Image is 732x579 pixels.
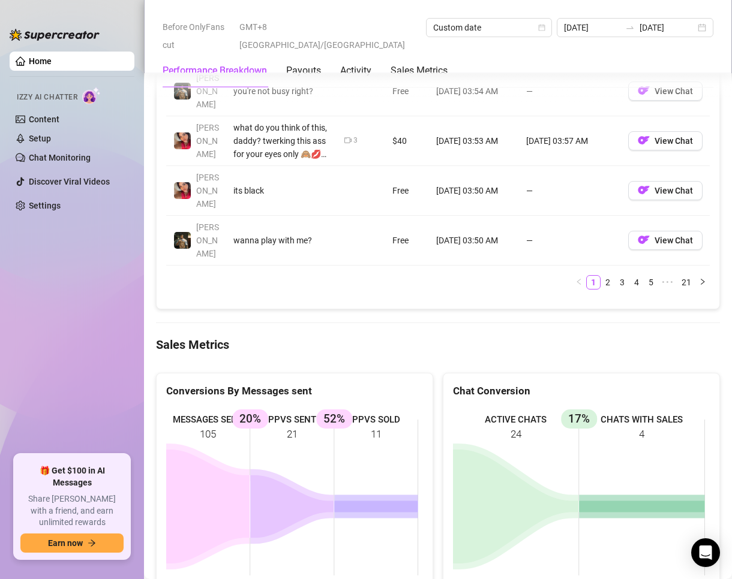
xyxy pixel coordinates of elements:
[453,383,710,399] div: Chat Conversion
[391,64,448,78] div: Sales Metrics
[601,276,614,289] a: 2
[163,64,267,78] div: Performance Breakdown
[625,23,635,32] span: swap-right
[699,278,706,285] span: right
[655,136,693,146] span: View Chat
[601,275,615,289] li: 2
[344,137,352,144] span: video-camera
[286,64,321,78] div: Payouts
[29,56,52,66] a: Home
[17,92,77,103] span: Izzy AI Chatter
[586,275,601,289] li: 1
[233,184,330,197] div: its black
[695,275,710,289] li: Next Page
[625,23,635,32] span: to
[196,222,219,258] span: [PERSON_NAME]
[628,181,703,200] button: OFView Chat
[538,24,545,31] span: calendar
[174,132,191,149] img: Vanessa
[655,236,693,245] span: View Chat
[29,201,61,210] a: Settings
[564,21,620,34] input: Start date
[385,166,429,216] td: Free
[616,276,629,289] a: 3
[233,121,330,161] div: what do you think of this, daddy? twerking this ass for your eyes only 🙈💋💋
[628,82,703,101] button: OFView Chat
[638,134,650,146] img: OF
[628,138,703,148] a: OFView Chat
[174,182,191,199] img: Vanessa
[340,64,371,78] div: Activity
[519,67,621,116] td: —
[156,336,720,353] h4: Sales Metrics
[433,19,545,37] span: Custom date
[20,465,124,488] span: 🎁 Get $100 in AI Messages
[644,276,658,289] a: 5
[88,539,96,547] span: arrow-right
[353,135,358,146] div: 3
[163,18,232,54] span: Before OnlyFans cut
[640,21,695,34] input: End date
[655,86,693,96] span: View Chat
[239,18,419,54] span: GMT+8 [GEOGRAPHIC_DATA]/[GEOGRAPHIC_DATA]
[166,383,423,399] div: Conversions By Messages sent
[678,276,695,289] a: 21
[630,276,643,289] a: 4
[48,538,83,548] span: Earn now
[575,278,583,285] span: left
[29,134,51,143] a: Setup
[233,234,330,247] div: wanna play with me?
[233,85,330,98] div: you're not busy right?
[638,184,650,196] img: OF
[629,275,644,289] li: 4
[429,166,519,216] td: [DATE] 03:50 AM
[658,275,677,289] li: Next 5 Pages
[196,173,219,209] span: [PERSON_NAME]
[385,67,429,116] td: Free
[519,116,621,166] td: [DATE] 03:57 AM
[385,116,429,166] td: $40
[429,216,519,266] td: [DATE] 03:50 AM
[385,216,429,266] td: Free
[655,186,693,195] span: View Chat
[29,114,59,124] a: Content
[20,493,124,529] span: Share [PERSON_NAME] with a friend, and earn unlimited rewards
[174,83,191,99] img: Tony
[628,231,703,250] button: OFView Chat
[628,188,703,198] a: OFView Chat
[29,153,91,162] a: Chat Monitoring
[691,538,720,567] div: Open Intercom Messenger
[587,276,600,289] a: 1
[572,275,586,289] button: left
[429,67,519,116] td: [DATE] 03:54 AM
[638,234,650,246] img: OF
[82,87,101,104] img: AI Chatter
[644,275,658,289] li: 5
[628,131,703,150] button: OFView Chat
[628,238,703,248] a: OFView Chat
[615,275,629,289] li: 3
[519,216,621,266] td: —
[519,166,621,216] td: —
[429,116,519,166] td: [DATE] 03:53 AM
[29,177,110,186] a: Discover Viral Videos
[20,533,124,553] button: Earn nowarrow-right
[10,29,100,41] img: logo-BBDzfeDw.svg
[658,275,677,289] span: •••
[196,73,219,109] span: [PERSON_NAME]
[628,89,703,98] a: OFView Chat
[572,275,586,289] li: Previous Page
[638,85,650,96] img: OF
[677,275,695,289] li: 21
[174,232,191,249] img: Tony
[695,275,710,289] button: right
[196,123,219,159] span: [PERSON_NAME]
